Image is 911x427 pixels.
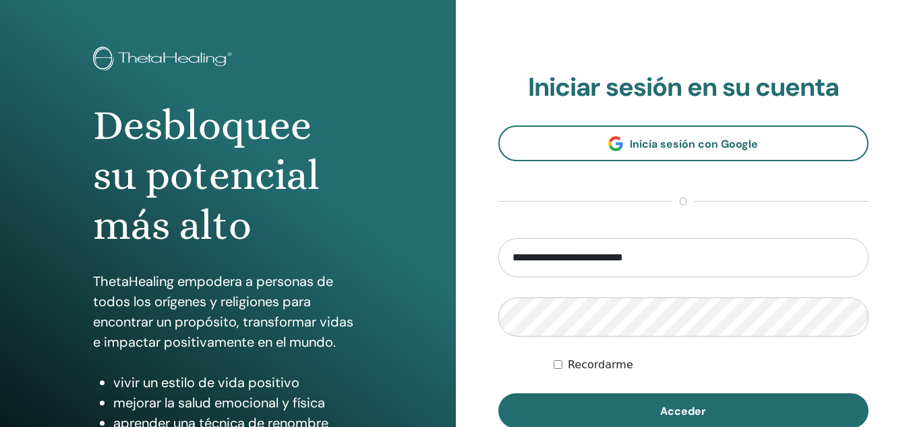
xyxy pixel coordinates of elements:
span: Inicia sesión con Google [630,137,758,151]
li: mejorar la salud emocional y física [113,393,363,413]
span: Acceder [660,404,706,418]
h2: Iniciar sesión en su cuenta [498,72,869,103]
a: Inicia sesión con Google [498,125,869,161]
div: Mantenerme autenticado indefinidamente o hasta cerrar la sesión manualmente [554,357,869,373]
h1: Desbloquee su potencial más alto [93,101,363,251]
li: vivir un estilo de vida positivo [113,372,363,393]
label: Recordarme [568,357,633,373]
p: ThetaHealing empodera a personas de todos los orígenes y religiones para encontrar un propósito, ... [93,271,363,352]
span: o [672,194,694,210]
